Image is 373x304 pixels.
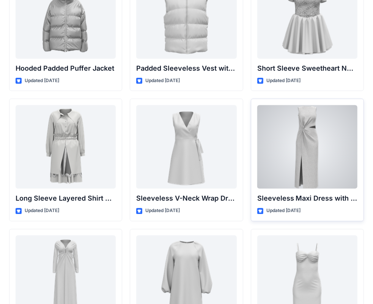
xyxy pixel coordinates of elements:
[145,207,180,215] p: Updated [DATE]
[136,193,236,204] p: Sleeveless V-Neck Wrap Dress
[136,105,236,188] a: Sleeveless V-Neck Wrap Dress
[145,77,180,85] p: Updated [DATE]
[16,105,116,188] a: Long Sleeve Layered Shirt Dress with Drawstring Waist
[266,77,301,85] p: Updated [DATE]
[266,207,301,215] p: Updated [DATE]
[257,193,357,204] p: Sleeveless Maxi Dress with Twist Detail and Slit
[16,193,116,204] p: Long Sleeve Layered Shirt Dress with Drawstring Waist
[257,63,357,74] p: Short Sleeve Sweetheart Neckline Mini Dress with Textured Bodice
[16,63,116,74] p: Hooded Padded Puffer Jacket
[136,63,236,74] p: Padded Sleeveless Vest with Stand Collar
[257,105,357,188] a: Sleeveless Maxi Dress with Twist Detail and Slit
[25,77,59,85] p: Updated [DATE]
[25,207,59,215] p: Updated [DATE]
